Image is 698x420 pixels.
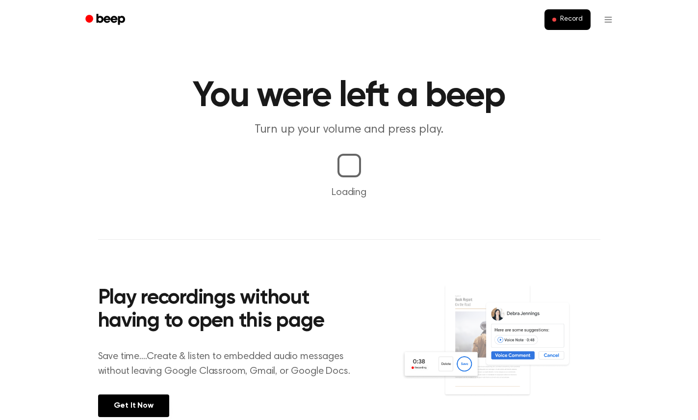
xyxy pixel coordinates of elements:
p: Loading [12,185,686,200]
h1: You were left a beep [98,79,600,114]
button: Record [544,9,590,30]
img: Voice Comments on Docs and Recording Widget [401,284,600,416]
button: Open menu [596,8,620,31]
h2: Play recordings without having to open this page [98,287,362,334]
p: Save time....Create & listen to embedded audio messages without leaving Google Classroom, Gmail, ... [98,349,362,379]
p: Turn up your volume and press play. [161,122,538,138]
a: Beep [78,10,134,29]
a: Get It Now [98,394,169,417]
span: Record [560,15,582,24]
